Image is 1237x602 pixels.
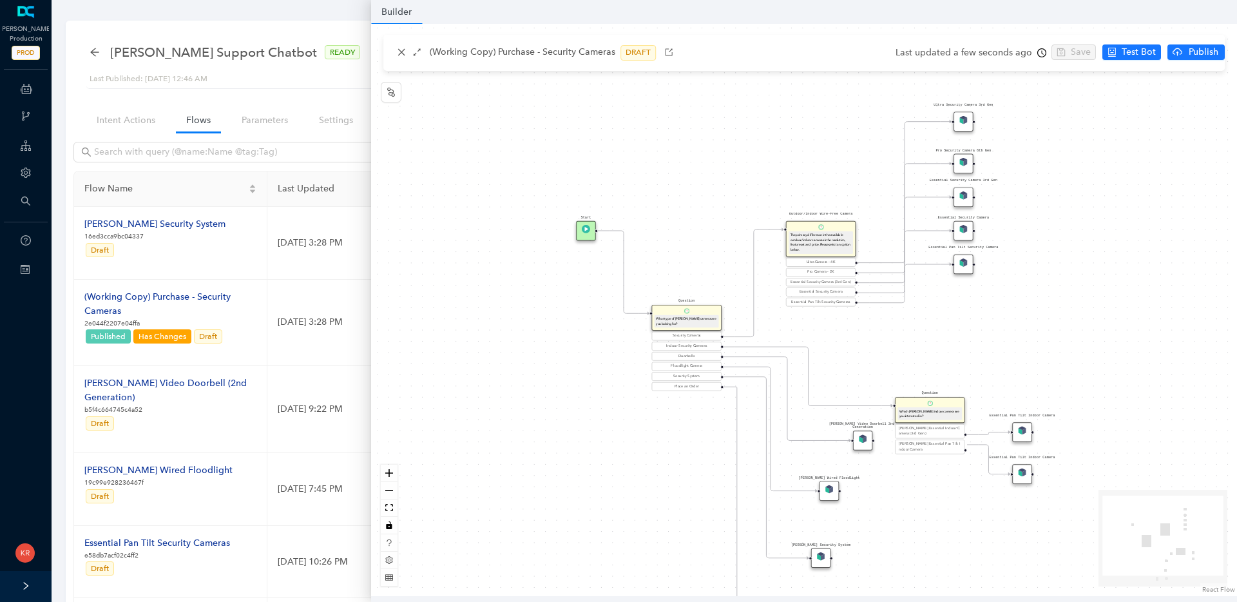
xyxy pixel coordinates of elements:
span: Arlo Support Chatbot [110,42,317,63]
pre: Essential Pan Tilt Security Camera [928,246,999,249]
button: cloud-uploadPublish [1167,44,1225,60]
img: Question [684,308,689,314]
div: Security System [653,373,720,379]
p: b5f4c664745c4a52 [84,405,256,415]
div: Doorbells [653,353,720,359]
div: Last updated a few seconds ago [896,43,1046,63]
span: cloud-upload [1173,47,1182,57]
g: Edge from reactflownode_9a896f3e-27ec-473f-bc80-1c5f536bc4f6 to reactflownode_c815f60c-eae3-4289-... [858,116,952,268]
img: CallSubModule [959,258,968,267]
g: Edge from reactflownode_9a896f3e-27ec-473f-bc80-1c5f536bc4f6 to reactflownode_213abda0-4ac9-41ec-... [858,191,952,288]
pre: Essential Security Camera 3rd Gen [928,179,999,182]
div: Essential Security Camera (3rd Gen) [787,279,854,285]
a: Settings [309,108,363,132]
img: Question [818,224,824,230]
span: PROD [12,46,40,60]
div: The primary difference in the available outdoor/indoor cameras is the resolution, feature set and... [791,233,852,252]
img: Trigger [582,225,590,233]
th: Last Updated [267,171,583,207]
p: e58db7acf02c4ff2 [84,550,230,561]
div: Place an Order [653,384,720,389]
g: Edge from reactflownode_37d14f51-ef58-4b4d-bea3-3edf26ddd34e to reactflownode_2722c757-129a-4524-... [724,361,817,496]
span: clock-circle [1037,48,1046,57]
g: Edge from reactflownode_9a896f3e-27ec-473f-bc80-1c5f536bc4f6 to reactflownode_eeb51077-ab25-4ead-... [858,225,952,298]
pre: [PERSON_NAME] Video Doorbell 2nd Generation [828,422,898,429]
div: Indoor Security Cameras [653,344,720,349]
p: 16ed3cca9bc04337 [84,231,225,242]
div: Essential Pan Tilt Security Cameras [84,536,230,550]
a: Intent Actions [86,108,166,132]
g: Edge from reactflownode_b6021cca-1e36-4fff-b17f-f5edd269930d to reactflownode_d10fb293-6779-4ea4-... [967,427,1010,440]
div: back [90,47,100,58]
div: [PERSON_NAME] Security System [84,217,225,231]
span: question-circle [21,235,31,246]
div: [PERSON_NAME] Video Doorbell (2nd Generation) [84,376,256,405]
div: QuestionQuestionWhat type of [PERSON_NAME] camera are you looking for?Security CamerasIndoor Secu... [651,305,722,392]
img: CallSubModule [959,116,968,124]
p: 19c99e928236467f [84,478,233,488]
div: Essential Security Camera 3rd GenCallSubModule [954,188,973,207]
pre: Pro Security Camera 6th Gen [935,148,991,153]
pre: Question [922,391,938,396]
div: Pro Camera - 2K [787,269,854,275]
pre: Question [678,298,695,304]
div: Essential Pan Tilt Security Cameras [787,300,854,306]
span: search [81,147,91,157]
div: Floodlight Camera [653,364,720,369]
span: arrows-alt [412,48,421,57]
span: Has Changes [139,332,186,341]
div: (Working Copy) Purchase - Security Cameras [84,290,256,318]
span: close [397,48,406,57]
span: Flow Name [84,182,246,196]
img: CallSubModule [959,225,968,233]
div: [PERSON_NAME] Essential Pan Tilt Indoor Camera [897,442,963,452]
pre: [PERSON_NAME] Security System [791,543,850,548]
div: Pro Security Camera 6th GenCallSubModule [954,154,973,173]
img: Question [927,400,933,406]
td: [DATE] 7:45 PM [267,453,583,526]
div: Security Cameras [653,333,720,339]
div: Essential Pan Tilt Indoor CameraCallSubModule [1012,464,1031,483]
img: CallSubModule [817,552,825,561]
div: Essential Pan Tilt Indoor CameraCallSubModule [1012,422,1031,442]
div: Essential Security Camera [787,289,854,295]
pre: Start [581,215,591,220]
button: zoom out [381,482,398,500]
button: zoom in [381,465,398,482]
span: node-index [386,87,396,97]
span: table [385,574,393,581]
span: DRAFT [620,45,656,61]
span: READY [325,45,360,59]
button: saveSave [1051,44,1096,60]
div: [PERSON_NAME] Wired Floodlight [84,463,233,478]
g: Edge from reactflownode_37d14f51-ef58-4b4d-bea3-3edf26ddd34e to reactflownode_9a896f3e-27ec-473f-... [724,224,783,342]
div: Ultra Camera - 4K [787,259,854,265]
span: Test Bot [1122,45,1156,59]
pre: Essential Security Camera [938,215,990,220]
div: What type of [PERSON_NAME] camera are you looking for? [656,316,717,326]
span: Last Updated [278,182,562,196]
g: Edge from reactflownode_b6021cca-1e36-4fff-b17f-f5edd269930d to reactflownode_e69ec213-d4d3-40a3-... [967,439,1010,480]
td: [DATE] 10:26 PM [267,526,583,599]
div: Last Published: [DATE] 12:46 AM [90,73,1199,85]
td: [DATE] 3:28 PM [267,207,583,280]
button: table [381,569,398,587]
span: Draft [91,419,109,428]
pre: Essential Pan Tilt Indoor Camera [987,414,1057,417]
input: Search with query (@name:Name @tag:Tag) [94,145,378,159]
img: 02910a6a21756245b6becafea9e26043 [15,543,35,563]
div: [PERSON_NAME] Video Doorbell 2nd GenerationCallSubModule [853,431,872,450]
span: Publish [1187,45,1220,59]
span: Draft [91,246,109,255]
p: (Working Copy) Purchase - Security Cameras [430,45,615,61]
button: setting [381,552,398,569]
span: question [385,539,393,547]
img: CallSubModule [825,485,834,493]
span: setting [385,556,393,564]
span: arrow-left [90,47,100,57]
a: React Flow attribution [1202,585,1235,594]
span: Draft [199,332,217,341]
div: Outdoor/Indoor Wire-Free CameraQuestionThe primary difference in the available outdoor/indoor cam... [786,221,856,308]
img: CallSubModule [959,158,968,166]
div: Ultra Security Camera 3rd GenCallSubModule [954,112,973,131]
